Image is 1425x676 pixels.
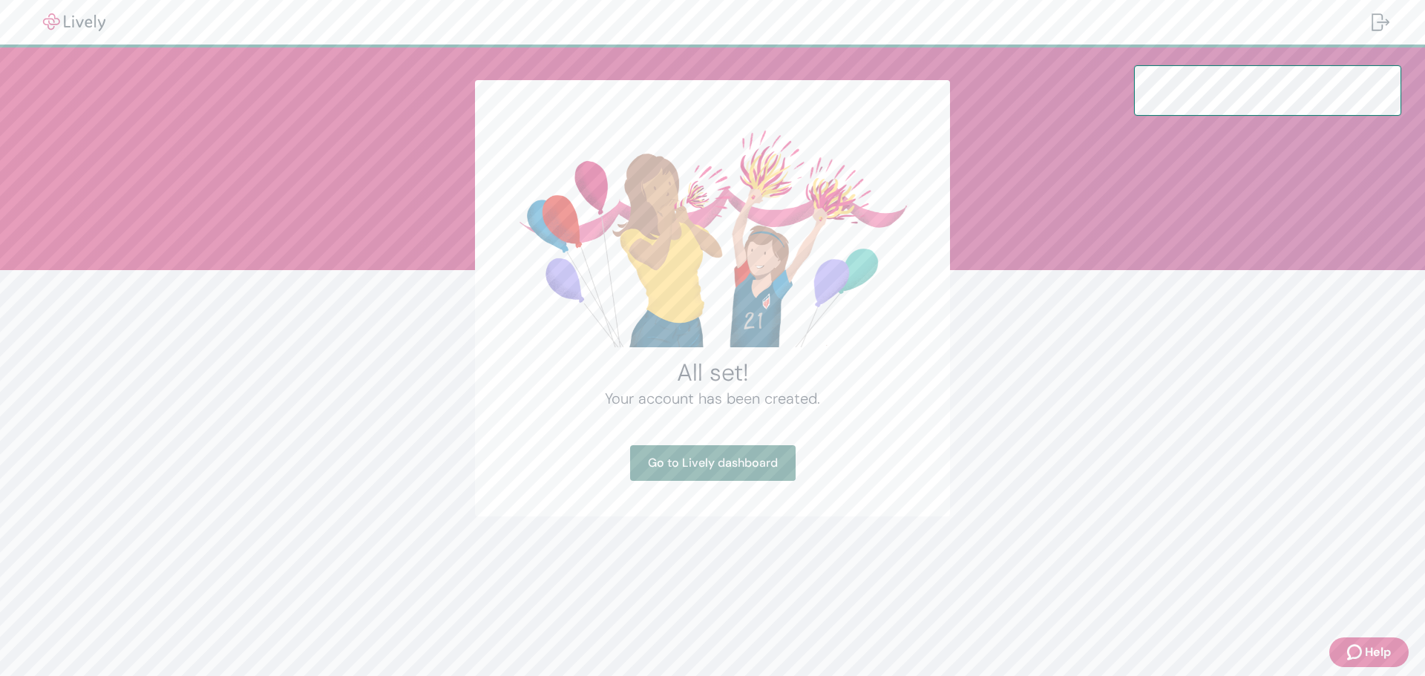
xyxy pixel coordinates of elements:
[511,358,914,387] h2: All set!
[1329,637,1409,667] button: Zendesk support iconHelp
[1365,643,1391,661] span: Help
[1347,643,1365,661] svg: Zendesk support icon
[33,13,116,31] img: Lively
[630,445,796,481] a: Go to Lively dashboard
[1360,4,1401,40] button: Log out
[511,387,914,410] h4: Your account has been created.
